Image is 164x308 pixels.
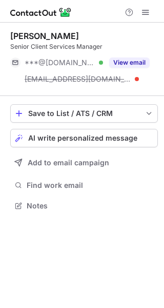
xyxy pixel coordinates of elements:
button: Add to email campaign [10,153,158,172]
button: Reveal Button [109,57,150,68]
button: save-profile-one-click [10,104,158,123]
button: Notes [10,199,158,213]
div: Save to List / ATS / CRM [28,109,140,118]
span: Notes [27,201,154,210]
div: Senior Client Services Manager [10,42,158,51]
button: Find work email [10,178,158,192]
span: Add to email campaign [28,159,109,167]
span: AI write personalized message [28,134,137,142]
button: AI write personalized message [10,129,158,147]
div: [PERSON_NAME] [10,31,79,41]
img: ContactOut v5.3.10 [10,6,72,18]
span: [EMAIL_ADDRESS][DOMAIN_NAME] [25,74,131,84]
span: Find work email [27,181,154,190]
span: ***@[DOMAIN_NAME] [25,58,95,67]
